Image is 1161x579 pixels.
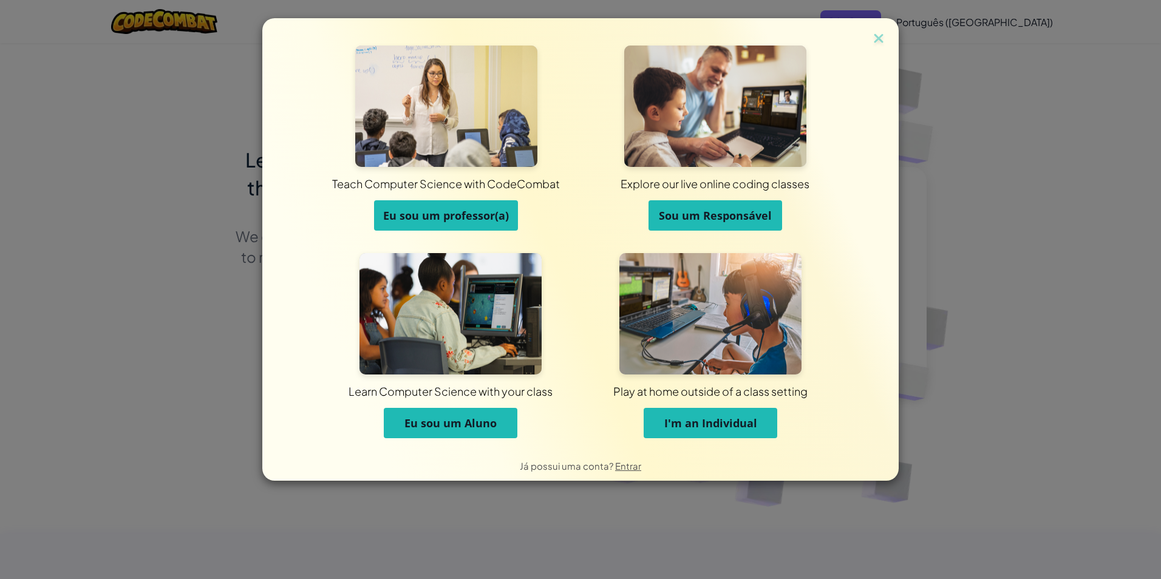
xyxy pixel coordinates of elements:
[403,176,1027,191] div: Explore our live online coding classes
[412,384,1009,399] div: Play at home outside of a class setting
[871,30,887,49] img: close icon
[649,200,782,231] button: Sou um Responsável
[664,416,757,430] span: I'm an Individual
[383,208,509,223] span: Eu sou um professor(a)
[615,460,641,472] a: Entrar
[355,46,537,167] img: For Educators
[374,200,518,231] button: Eu sou um professor(a)
[384,408,517,438] button: Eu sou um Aluno
[619,253,802,374] img: For Individuals
[659,208,772,223] span: Sou um Responsável
[520,460,615,472] span: Já possui uma conta?
[624,46,806,167] img: For Parents
[359,253,542,374] img: For Students
[404,416,497,430] span: Eu sou um Aluno
[644,408,777,438] button: I'm an Individual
